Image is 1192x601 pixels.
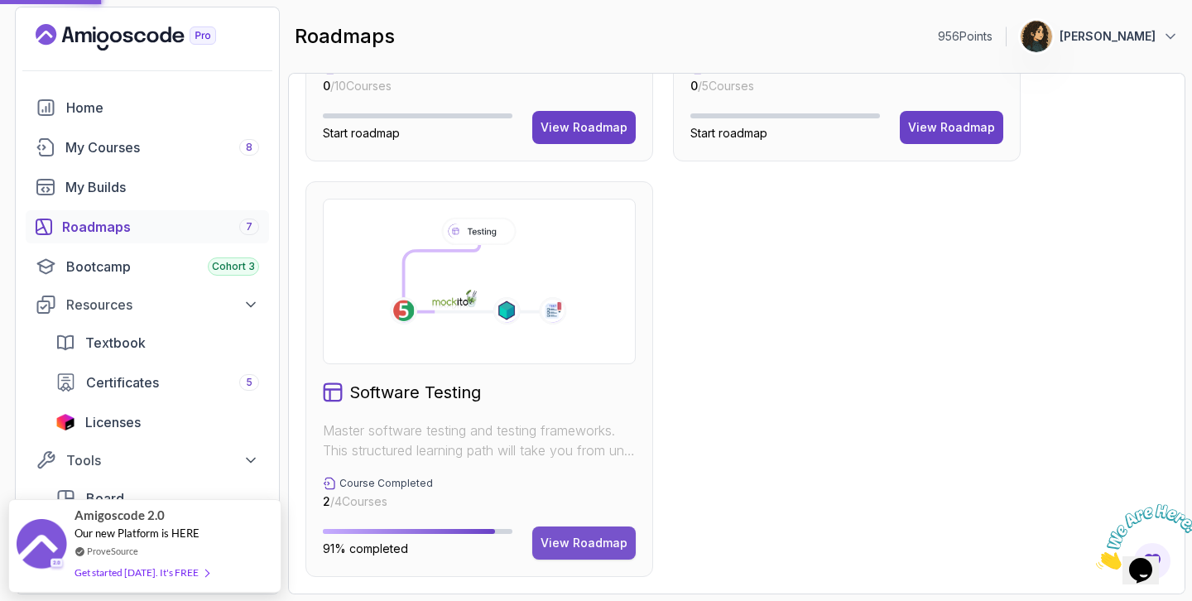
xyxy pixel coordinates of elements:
img: Chat attention grabber [7,7,109,72]
a: bootcamp [26,250,269,283]
div: Get started [DATE]. It's FREE [74,563,209,582]
span: Start roadmap [690,126,767,140]
span: Cohort 3 [212,260,255,273]
img: jetbrains icon [55,414,75,430]
a: courses [26,131,269,164]
a: board [46,482,269,515]
div: Home [66,98,259,118]
button: View Roadmap [532,111,636,144]
span: 7 [246,220,252,233]
span: 2 [323,494,330,508]
span: Certificates [86,373,159,392]
div: View Roadmap [541,535,627,551]
a: roadmaps [26,210,269,243]
div: My Builds [65,177,259,197]
span: 0 [690,79,698,93]
span: Licenses [85,412,141,432]
a: certificates [46,366,269,399]
p: / 5 Courses [690,78,800,94]
img: provesource social proof notification image [17,519,66,573]
span: Board [86,488,124,508]
p: Master software testing and testing frameworks. This structured learning path will take you from ... [323,421,636,460]
span: 8 [246,141,252,154]
span: Amigoscode 2.0 [74,506,165,525]
span: Start roadmap [323,126,400,140]
p: Course Completed [339,477,433,490]
button: Resources [26,290,269,320]
span: 0 [323,79,330,93]
img: user profile image [1021,21,1052,52]
p: / 4 Courses [323,493,433,510]
div: Roadmaps [62,217,259,237]
div: Resources [66,295,259,315]
a: Landing page [36,24,254,50]
a: licenses [46,406,269,439]
iframe: chat widget [1089,498,1192,576]
button: View Roadmap [900,111,1003,144]
a: textbook [46,326,269,359]
span: Our new Platform is HERE [74,526,199,540]
p: 956 Points [938,28,993,45]
h2: roadmaps [295,23,395,50]
span: 91% completed [323,541,408,555]
button: user profile image[PERSON_NAME] [1020,20,1179,53]
span: 5 [246,376,252,389]
p: [PERSON_NAME] [1060,28,1156,45]
button: View Roadmap [532,526,636,560]
button: Tools [26,445,269,475]
div: My Courses [65,137,259,157]
span: Textbook [85,333,146,353]
a: ProveSource [87,544,138,558]
div: Bootcamp [66,257,259,276]
a: home [26,91,269,124]
div: View Roadmap [908,119,995,136]
p: / 10 Courses [323,78,433,94]
a: builds [26,171,269,204]
h2: Software Testing [349,381,481,404]
div: Tools [66,450,259,470]
div: View Roadmap [541,119,627,136]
